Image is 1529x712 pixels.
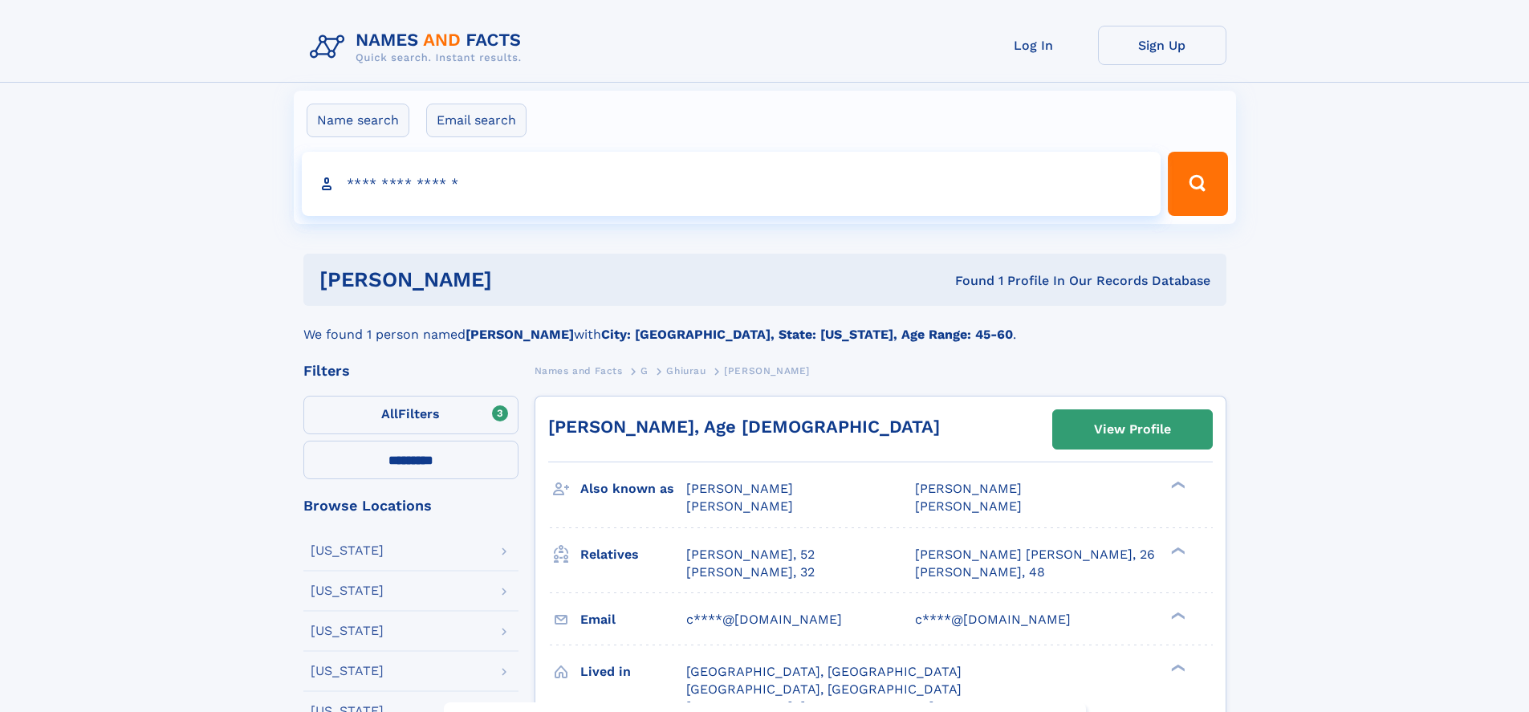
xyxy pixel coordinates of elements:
[1167,610,1186,620] div: ❯
[970,26,1098,65] a: Log In
[686,681,962,697] span: [GEOGRAPHIC_DATA], [GEOGRAPHIC_DATA]
[915,498,1022,514] span: [PERSON_NAME]
[915,563,1045,581] a: [PERSON_NAME], 48
[686,481,793,496] span: [PERSON_NAME]
[319,270,724,290] h1: [PERSON_NAME]
[686,498,793,514] span: [PERSON_NAME]
[381,406,398,421] span: All
[640,365,649,376] span: G
[466,327,574,342] b: [PERSON_NAME]
[915,481,1022,496] span: [PERSON_NAME]
[311,625,384,637] div: [US_STATE]
[601,327,1013,342] b: City: [GEOGRAPHIC_DATA], State: [US_STATE], Age Range: 45-60
[1167,480,1186,490] div: ❯
[307,104,409,137] label: Name search
[915,546,1155,563] a: [PERSON_NAME] [PERSON_NAME], 26
[311,665,384,677] div: [US_STATE]
[686,546,815,563] a: [PERSON_NAME], 52
[303,364,518,378] div: Filters
[1167,662,1186,673] div: ❯
[1094,411,1171,448] div: View Profile
[580,606,686,633] h3: Email
[548,417,940,437] a: [PERSON_NAME], Age [DEMOGRAPHIC_DATA]
[724,365,810,376] span: [PERSON_NAME]
[666,365,706,376] span: Ghiurau
[1053,410,1212,449] a: View Profile
[311,544,384,557] div: [US_STATE]
[1098,26,1226,65] a: Sign Up
[303,498,518,513] div: Browse Locations
[426,104,527,137] label: Email search
[686,664,962,679] span: [GEOGRAPHIC_DATA], [GEOGRAPHIC_DATA]
[302,152,1161,216] input: search input
[580,658,686,686] h3: Lived in
[303,26,535,69] img: Logo Names and Facts
[666,360,706,380] a: Ghiurau
[580,541,686,568] h3: Relatives
[1168,152,1227,216] button: Search Button
[723,272,1210,290] div: Found 1 Profile In Our Records Database
[303,306,1226,344] div: We found 1 person named with .
[1167,545,1186,555] div: ❯
[535,360,623,380] a: Names and Facts
[686,563,815,581] a: [PERSON_NAME], 32
[640,360,649,380] a: G
[311,584,384,597] div: [US_STATE]
[303,396,518,434] label: Filters
[580,475,686,502] h3: Also known as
